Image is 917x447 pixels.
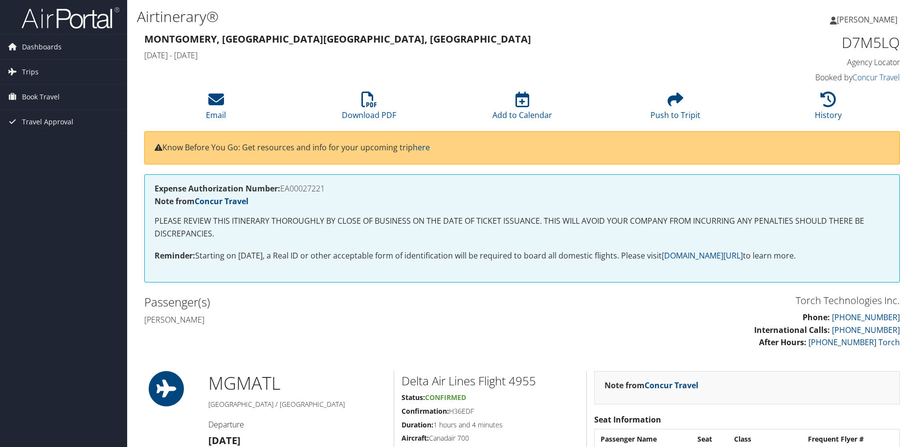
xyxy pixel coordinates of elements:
[144,50,707,61] h4: [DATE] - [DATE]
[413,142,430,153] a: here
[155,141,890,154] p: Know Before You Go: Get resources and info for your upcoming trip
[208,400,386,409] h5: [GEOGRAPHIC_DATA] / [GEOGRAPHIC_DATA]
[530,294,900,307] h3: Torch Technologies Inc.
[208,419,386,430] h4: Departure
[650,97,700,120] a: Push to Tripit
[155,250,890,262] p: Starting on [DATE], a Real ID or other acceptable form of identification will be required to boar...
[402,393,425,402] strong: Status:
[155,185,890,192] h4: EA00027221
[662,250,743,261] a: [DOMAIN_NAME][URL]
[492,97,552,120] a: Add to Calendar
[832,312,900,323] a: [PHONE_NUMBER]
[759,337,806,348] strong: After Hours:
[144,32,531,46] strong: Montgomery, [GEOGRAPHIC_DATA] [GEOGRAPHIC_DATA], [GEOGRAPHIC_DATA]
[722,72,900,83] h4: Booked by
[837,14,897,25] span: [PERSON_NAME]
[155,250,195,261] strong: Reminder:
[155,215,890,240] p: PLEASE REVIEW THIS ITINERARY THOROUGHLY BY CLOSE OF BUSINESS ON THE DATE OF TICKET ISSUANCE. THIS...
[155,196,248,207] strong: Note from
[645,380,698,391] a: Concur Travel
[206,97,226,120] a: Email
[402,406,579,416] h5: H36EDF
[22,110,73,134] span: Travel Approval
[342,97,396,120] a: Download PDF
[137,6,650,27] h1: Airtinerary®
[594,414,661,425] strong: Seat Information
[195,196,248,207] a: Concur Travel
[852,72,900,83] a: Concur Travel
[208,434,241,447] strong: [DATE]
[722,32,900,53] h1: D7M5LQ
[402,373,579,389] h2: Delta Air Lines Flight 4955
[402,406,449,416] strong: Confirmation:
[830,5,907,34] a: [PERSON_NAME]
[22,85,60,109] span: Book Travel
[803,312,830,323] strong: Phone:
[815,97,842,120] a: History
[22,60,39,84] span: Trips
[402,420,433,429] strong: Duration:
[808,337,900,348] a: [PHONE_NUMBER] Torch
[425,393,466,402] span: Confirmed
[402,420,579,430] h5: 1 hours and 4 minutes
[208,371,386,396] h1: MGM ATL
[832,325,900,335] a: [PHONE_NUMBER]
[155,183,280,194] strong: Expense Authorization Number:
[754,325,830,335] strong: International Calls:
[604,380,698,391] strong: Note from
[22,6,119,29] img: airportal-logo.png
[144,314,515,325] h4: [PERSON_NAME]
[144,294,515,310] h2: Passenger(s)
[722,57,900,68] h4: Agency Locator
[402,433,429,443] strong: Aircraft:
[22,35,62,59] span: Dashboards
[402,433,579,443] h5: Canadair 700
